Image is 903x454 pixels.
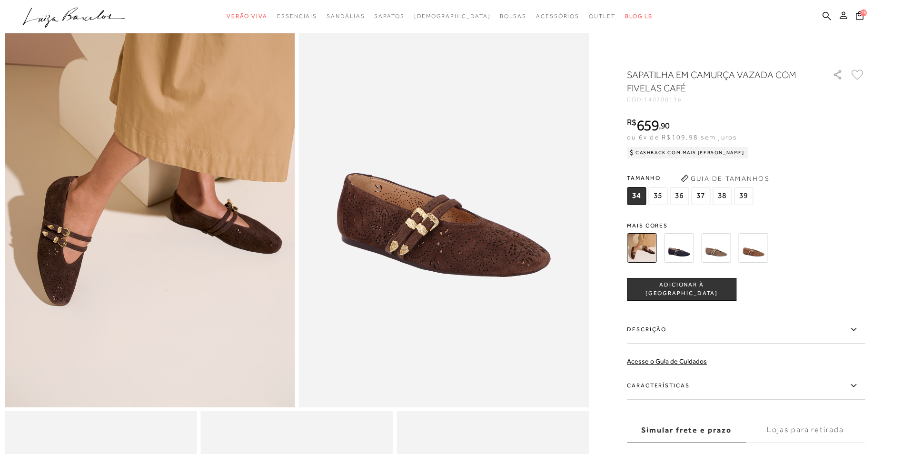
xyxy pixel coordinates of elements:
[589,13,615,20] span: Outlet
[627,223,865,228] span: Mais cores
[627,233,656,263] img: SAPATILHA EM CAMURÇA VAZADA COM FIVELAS CAFÉ
[627,417,746,443] label: Simular frete e prazo
[227,8,268,25] a: categoryNavScreenReaderText
[713,187,732,205] span: 38
[627,68,805,95] h1: SAPATILHA EM CAMURÇA VAZADA COM FIVELAS CAFÉ
[691,187,710,205] span: 37
[670,187,689,205] span: 36
[734,187,753,205] span: 39
[627,133,737,141] span: ou 6x de R$109,98 sem juros
[625,13,653,20] span: BLOG LB
[414,13,491,20] span: [DEMOGRAPHIC_DATA]
[627,357,707,365] a: Acesse o Guia de Cuidados
[500,13,526,20] span: Bolsas
[677,171,773,186] button: Guia de Tamanhos
[536,13,579,20] span: Acessórios
[327,8,365,25] a: categoryNavScreenReaderText
[627,147,748,158] div: Cashback com Mais [PERSON_NAME]
[625,8,653,25] a: BLOG LB
[374,8,404,25] a: categoryNavScreenReaderText
[627,187,646,205] span: 34
[738,233,768,263] img: SAPATILHA MARY JANE EM CAMURÇA CARAMELO COM RECORTES
[627,118,636,127] i: R$
[327,13,365,20] span: Sandálias
[746,417,865,443] label: Lojas para retirada
[636,117,659,134] span: 659
[661,120,670,130] span: 90
[659,121,670,130] i: ,
[414,8,491,25] a: noSubCategoriesText
[664,233,694,263] img: SAPATILHA MARY JANE EM CAMURÇA AZUL NAVAL COM RECORTES
[627,372,865,400] label: Características
[227,13,268,20] span: Verão Viva
[536,8,579,25] a: categoryNavScreenReaderText
[627,316,865,344] label: Descrição
[644,96,682,103] span: 140200136
[648,187,667,205] span: 35
[853,10,866,23] button: 26
[627,281,736,297] span: ADICIONAR À [GEOGRAPHIC_DATA]
[627,97,817,102] div: CÓD:
[374,13,404,20] span: Sapatos
[627,278,736,301] button: ADICIONAR À [GEOGRAPHIC_DATA]
[860,10,867,16] span: 26
[589,8,615,25] a: categoryNavScreenReaderText
[277,13,317,20] span: Essenciais
[701,233,731,263] img: SAPATILHA MARY JANE EM CAMURÇA BEGE FENDI COM RECORTES
[627,171,755,185] span: Tamanho
[500,8,526,25] a: categoryNavScreenReaderText
[277,8,317,25] a: categoryNavScreenReaderText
